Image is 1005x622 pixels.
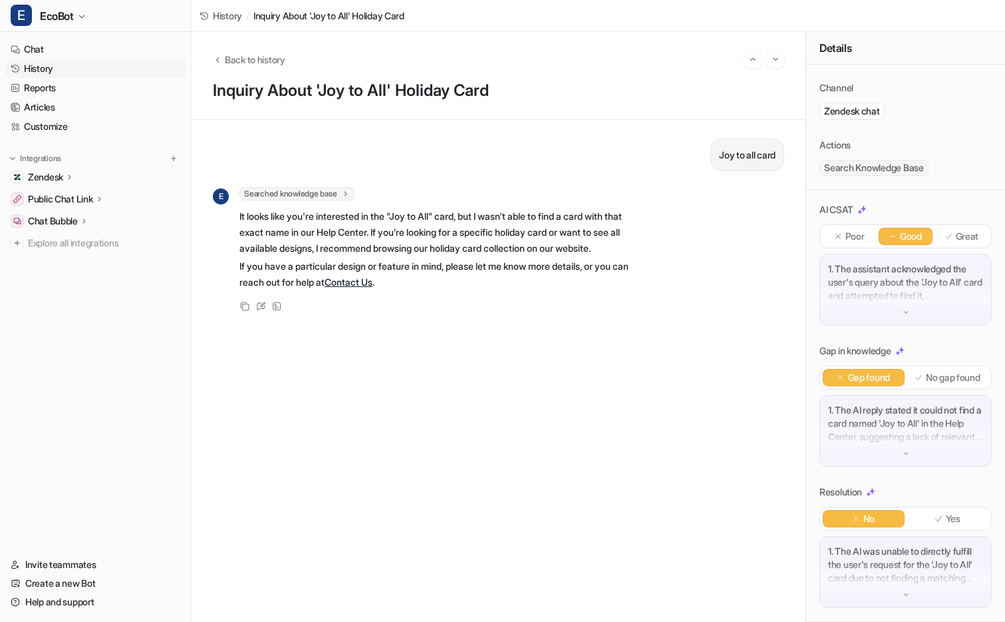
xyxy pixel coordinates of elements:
[239,208,629,256] p: It looks like you're interested in the "Joy to All" card, but I wasn't able to find a card with t...
[213,188,229,204] span: E
[5,234,186,252] a: Explore all integrations
[819,344,891,358] p: Gap in knowledge
[767,51,784,68] button: Go to next session
[819,139,851,152] p: Actions
[819,81,853,95] p: Channel
[5,555,186,574] a: Invite teammates
[863,512,875,525] p: No
[28,192,93,206] p: Public Chat Link
[5,593,186,611] a: Help and support
[901,449,911,458] img: down-arrow
[956,230,979,243] p: Great
[5,59,186,78] a: History
[246,9,249,23] span: /
[5,79,186,97] a: Reports
[819,203,853,216] p: AI CSAT
[901,590,911,599] img: down-arrow
[20,153,61,164] p: Integrations
[5,152,65,165] button: Integrations
[848,371,890,384] p: Gap found
[28,170,63,184] p: Zendesk
[225,53,285,67] span: Back to history
[845,230,865,243] p: Poor
[28,232,180,254] span: Explore all integrations
[325,276,372,288] a: Contact Us
[169,154,178,163] img: menu_add.svg
[5,40,186,59] a: Chat
[806,32,1005,65] div: Details
[239,187,355,200] span: Searched knowledge base
[11,236,24,250] img: explore all integrations
[213,81,784,101] h1: Inquiry About 'Joy to All' Holiday Card
[239,258,629,290] p: If you have a particular design or feature in mind, please let me know more details, or you can r...
[744,51,762,68] button: Go to previous session
[13,195,21,203] img: Public Chat Link
[828,262,983,302] p: 1. The assistant acknowledged the user's query about the 'Joy to All' card and attempted to find ...
[253,9,404,23] span: Inquiry About 'Joy to All' Holiday Card
[5,98,186,117] a: Articles
[213,53,285,67] button: Back to history
[900,230,922,243] p: Good
[901,308,911,317] img: down-arrow
[819,485,862,499] p: Resolution
[11,5,32,26] span: E
[828,404,983,444] p: 1. The AI reply stated it could not find a card named 'Joy to All' in the Help Center, suggesting...
[946,512,960,525] p: Yes
[719,147,776,163] p: Joy to all card
[819,160,929,176] span: Search Knowledge Base
[828,545,983,585] p: 1. The AI was unable to directly fulfill the user's request for the 'Joy to All' card due to not ...
[13,217,21,225] img: Chat Bubble
[28,214,78,228] p: Chat Bubble
[40,7,74,25] span: EcoBot
[213,9,242,23] span: History
[5,574,186,593] a: Create a new Bot
[5,117,186,136] a: Customize
[748,53,758,65] img: Previous session
[8,154,17,163] img: expand menu
[771,53,780,65] img: Next session
[13,173,21,181] img: Zendesk
[926,371,980,384] p: No gap found
[824,105,880,118] p: Zendesk chat
[200,9,242,23] a: History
